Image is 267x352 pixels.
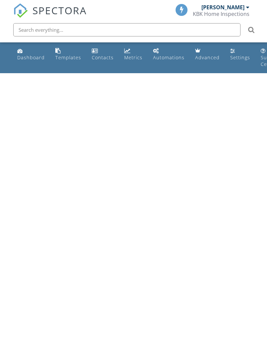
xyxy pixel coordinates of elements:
[32,3,87,17] span: SPECTORA
[89,45,116,64] a: Contacts
[13,23,240,36] input: Search everything...
[53,45,84,64] a: Templates
[122,45,145,64] a: Metrics
[230,54,250,61] div: Settings
[193,11,249,17] div: KBK Home Inspections
[195,54,220,61] div: Advanced
[153,54,185,61] div: Automations
[17,54,45,61] div: Dashboard
[13,3,28,18] img: The Best Home Inspection Software - Spectora
[150,45,187,64] a: Automations (Basic)
[228,45,253,64] a: Settings
[15,45,47,64] a: Dashboard
[13,9,87,23] a: SPECTORA
[92,54,114,61] div: Contacts
[192,45,222,64] a: Advanced
[201,4,244,11] div: [PERSON_NAME]
[124,54,142,61] div: Metrics
[55,54,81,61] div: Templates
